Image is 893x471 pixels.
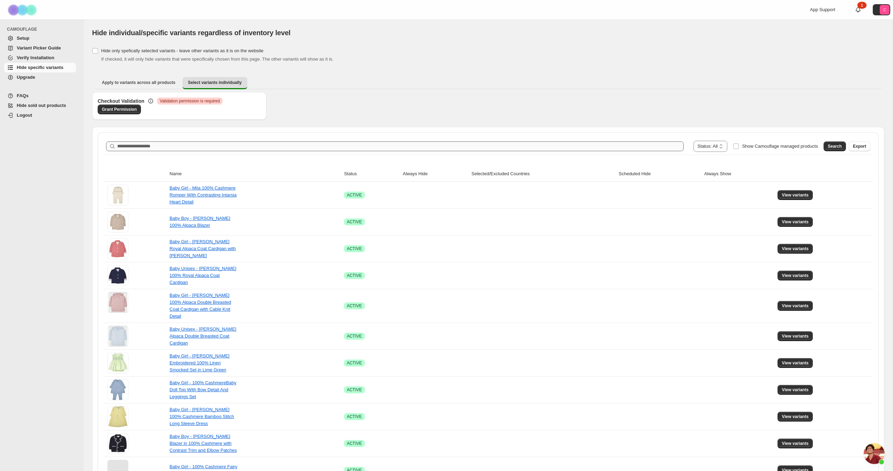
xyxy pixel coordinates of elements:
[182,77,247,89] button: Select variants individually
[107,185,128,206] img: Baby Girl - Mila 100% Cashmere Romper With Contrasting Intarsia Heart Detail
[782,414,809,419] span: View variants
[782,246,809,252] span: View variants
[170,380,236,399] a: Baby Girl - 100% CashmereBaby Doll Top With Bow Detail And Leggings Set
[170,266,236,285] a: Baby Unisex - [PERSON_NAME] 100% Royal Alpaca Coat Cardigan
[4,72,76,82] a: Upgrade
[778,331,813,341] button: View variants
[6,0,40,20] img: Camouflage
[855,6,862,13] a: 1
[98,105,141,114] a: Grant Permission
[4,110,76,120] a: Logout
[101,56,333,62] span: If checked, it will only hide variants that were specifically chosen from this page. The other va...
[742,144,818,149] span: Show Camouflage managed products
[853,144,866,149] span: Export
[782,219,809,225] span: View variants
[170,185,237,204] a: Baby Girl - Mila 100% Cashmere Romper With Contrasting Intarsia Heart Detail
[107,238,128,259] img: Baby Girl - Harper Royal Alpaca Coat Cardigan with Peter Pan Collar
[4,101,76,110] a: Hide sold out products
[170,216,230,228] a: Baby Boy - [PERSON_NAME] 100% Alpaca Blazer
[347,333,362,339] span: ACTIVE
[778,385,813,395] button: View variants
[778,271,813,280] button: View variants
[17,75,35,80] span: Upgrade
[880,5,890,15] span: Avatar with initials C
[17,113,32,118] span: Logout
[4,63,76,72] a: Hide specific variants
[778,358,813,368] button: View variants
[96,77,181,88] button: Apply to variants across all products
[873,4,890,15] button: Avatar with initials C
[401,166,470,182] th: Always Hide
[347,246,362,252] span: ACTIVE
[347,303,362,309] span: ACTIVE
[92,29,291,37] span: Hide individual/specific variants regardless of inventory level
[17,45,61,51] span: Variant Picker Guide
[17,93,29,98] span: FAQs
[782,441,809,446] span: View variants
[778,412,813,422] button: View variants
[347,414,362,419] span: ACTIVE
[347,360,362,366] span: ACTIVE
[170,239,236,258] a: Baby Girl - [PERSON_NAME] Royal Alpaca Coat Cardigan with [PERSON_NAME]
[17,65,63,70] span: Hide specific variants
[17,55,54,60] span: Verify Installation
[167,166,342,182] th: Name
[782,387,809,393] span: View variants
[778,244,813,254] button: View variants
[17,103,66,108] span: Hide sold out products
[782,192,809,198] span: View variants
[347,219,362,225] span: ACTIVE
[883,8,886,12] text: C
[4,91,76,101] a: FAQs
[347,192,362,198] span: ACTIVE
[617,166,702,182] th: Scheduled Hide
[17,36,29,41] span: Setup
[857,2,866,9] div: 1
[782,333,809,339] span: View variants
[470,166,617,182] th: Selected/Excluded Countries
[782,303,809,309] span: View variants
[347,441,362,446] span: ACTIVE
[778,301,813,311] button: View variants
[4,33,76,43] a: Setup
[170,293,231,319] a: Baby Girl - [PERSON_NAME] 100% Alpaca Double Breasted Coat Cardigan with Cable Knit Detail
[347,273,362,278] span: ACTIVE
[828,144,842,149] span: Search
[4,43,76,53] a: Variant Picker Guide
[170,407,234,426] a: Baby Girl - [PERSON_NAME] 100% Cashmere Bamboo Stitch Long Sleeve Dress
[98,98,144,105] h3: Checkout Validation
[102,80,175,85] span: Apply to variants across all products
[7,26,79,32] span: CAMOUFLAGE
[864,443,885,464] div: Open chat
[782,360,809,366] span: View variants
[347,387,362,393] span: ACTIVE
[702,166,776,182] th: Always Show
[778,217,813,227] button: View variants
[107,211,128,232] img: Baby Boy - Rafael 100% Alpaca Blazer
[170,326,236,346] a: Baby Unisex - [PERSON_NAME] Alpaca Double Breasted Coat Cardigan
[849,141,870,151] button: Export
[188,80,242,85] span: Select variants individually
[778,190,813,200] button: View variants
[778,439,813,448] button: View variants
[102,107,137,112] span: Grant Permission
[342,166,400,182] th: Status
[170,353,230,372] a: Baby Girl - [PERSON_NAME] Embroidered 100% Linen Smocked Set in Lime Green
[107,265,128,286] img: Baby Unisex - Harper 100% Royal Alpaca Coat Cardigan
[160,98,220,104] span: Validation permission is required
[782,273,809,278] span: View variants
[824,141,846,151] button: Search
[101,48,263,53] span: Hide only spefically selected variants - leave other variants as it is on the website
[810,7,835,12] span: App Support
[170,434,237,453] a: Baby Boy - [PERSON_NAME] Blazer in 100% Cashmere with Contrast Trim and Elbow Patches
[4,53,76,63] a: Verify Installation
